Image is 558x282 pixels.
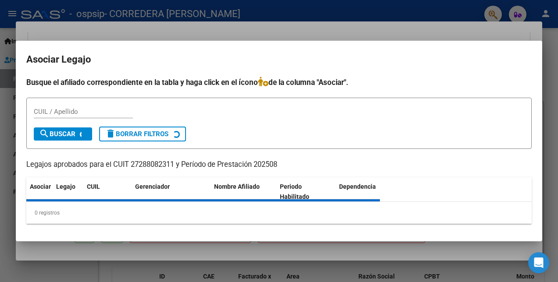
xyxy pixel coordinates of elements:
button: Buscar [34,127,92,141]
datatable-header-cell: Dependencia [336,177,401,206]
p: Legajos aprobados para el CUIT 27288082311 y Período de Prestación 202508 [26,159,532,170]
span: Buscar [39,130,75,138]
span: Legajo [56,183,75,190]
button: Borrar Filtros [99,127,186,141]
span: Nombre Afiliado [214,183,260,190]
mat-icon: delete [105,128,116,139]
datatable-header-cell: Asociar [26,177,53,206]
span: Periodo Habilitado [280,183,309,200]
datatable-header-cell: Nombre Afiliado [211,177,276,206]
datatable-header-cell: CUIL [83,177,132,206]
h4: Busque el afiliado correspondiente en la tabla y haga click en el ícono de la columna "Asociar". [26,77,532,88]
span: CUIL [87,183,100,190]
div: 0 registros [26,202,532,224]
datatable-header-cell: Periodo Habilitado [276,177,336,206]
mat-icon: search [39,128,50,139]
span: Borrar Filtros [105,130,168,138]
span: Gerenciador [135,183,170,190]
datatable-header-cell: Legajo [53,177,83,206]
span: Asociar [30,183,51,190]
datatable-header-cell: Gerenciador [132,177,211,206]
span: Dependencia [339,183,376,190]
h2: Asociar Legajo [26,51,532,68]
div: Open Intercom Messenger [528,252,549,273]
